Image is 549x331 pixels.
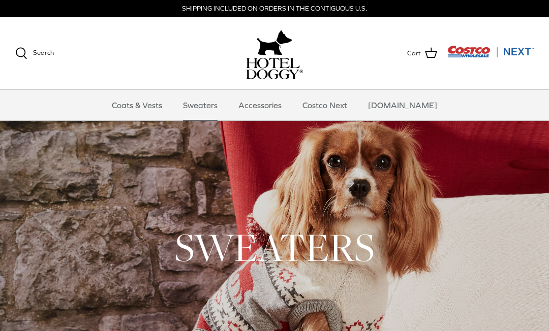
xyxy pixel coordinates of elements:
a: Costco Next [293,90,356,120]
a: Coats & Vests [103,90,171,120]
img: hoteldoggycom [246,58,303,79]
img: Costco Next [447,45,534,58]
a: Accessories [229,90,291,120]
span: Cart [407,48,421,59]
a: Search [15,47,54,59]
a: Cart [407,47,437,60]
img: hoteldoggy.com [257,27,292,58]
h1: SWEATERS [15,222,534,272]
a: Visit Costco Next [447,52,534,59]
a: hoteldoggy.com hoteldoggycom [246,27,303,79]
a: [DOMAIN_NAME] [359,90,446,120]
a: Sweaters [174,90,227,120]
span: Search [33,49,54,56]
